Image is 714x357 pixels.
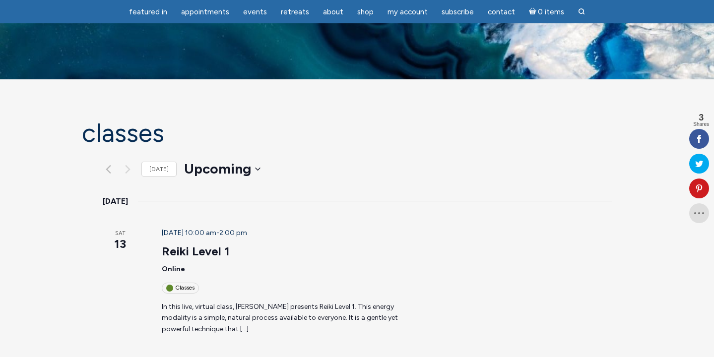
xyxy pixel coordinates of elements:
a: Appointments [175,2,235,22]
span: My Account [388,7,428,16]
span: Retreats [281,7,309,16]
a: Cart0 items [523,1,571,22]
a: Retreats [275,2,315,22]
time: [DATE] [103,195,128,208]
p: In this live, virtual class, [PERSON_NAME] presents Reiki Level 1. This energy modality is a simp... [162,301,419,335]
span: Online [162,265,185,273]
span: 2:00 pm [219,229,247,237]
span: featured in [129,7,167,16]
span: Sat [103,230,138,238]
a: Previous Events [103,163,115,175]
span: 13 [103,236,138,252]
span: Contact [488,7,515,16]
span: Events [243,7,267,16]
a: Events [237,2,273,22]
a: My Account [382,2,434,22]
span: 0 items [538,8,564,16]
h1: Classes [82,119,633,147]
i: Cart [529,7,538,16]
span: Shares [693,122,709,127]
div: Classes [162,283,199,293]
span: [DATE] 10:00 am [162,229,216,237]
button: Upcoming [184,159,260,179]
span: Upcoming [184,159,251,179]
a: Reiki Level 1 [162,244,230,259]
a: [DATE] [141,162,177,177]
span: About [323,7,343,16]
span: Shop [357,7,374,16]
a: Shop [351,2,380,22]
button: Next Events [122,163,134,175]
a: About [317,2,349,22]
span: Subscribe [442,7,474,16]
a: Subscribe [436,2,480,22]
span: Appointments [181,7,229,16]
time: - [162,229,247,237]
a: Contact [482,2,521,22]
span: 3 [693,113,709,122]
a: featured in [123,2,173,22]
